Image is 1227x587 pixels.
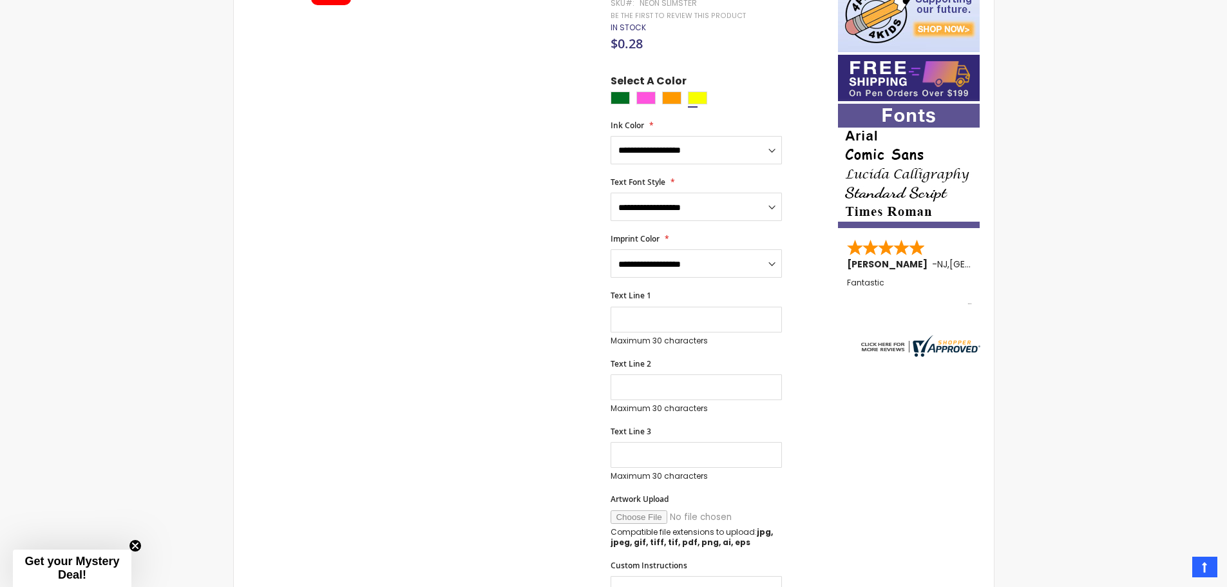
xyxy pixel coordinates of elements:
[129,539,142,552] button: Close teaser
[611,91,630,104] div: Green
[611,426,651,437] span: Text Line 3
[13,550,131,587] div: Get your Mystery Deal!Close teaser
[611,11,746,21] a: Be the first to review this product
[662,91,681,104] div: Orange
[932,258,1044,271] span: - ,
[611,471,782,481] p: Maximum 30 characters
[24,555,119,581] span: Get your Mystery Deal!
[688,91,707,104] div: Yellow
[838,104,980,228] img: font-personalization-examples
[611,290,651,301] span: Text Line 1
[611,527,782,548] p: Compatible file extensions to upload:
[611,560,687,571] span: Custom Instructions
[636,91,656,104] div: Pink
[611,74,687,91] span: Select A Color
[838,55,980,101] img: Free shipping on orders over $199
[611,120,644,131] span: Ink Color
[611,526,773,548] strong: jpg, jpeg, gif, tiff, tif, pdf, png, ai, eps
[937,258,947,271] span: NJ
[611,35,643,52] span: $0.28
[949,258,1044,271] span: [GEOGRAPHIC_DATA]
[858,349,980,360] a: 4pens.com certificate URL
[611,494,669,505] span: Artwork Upload
[611,23,646,33] div: Availability
[611,358,651,369] span: Text Line 2
[611,336,782,346] p: Maximum 30 characters
[847,258,932,271] span: [PERSON_NAME]
[847,278,972,306] div: Fantastic
[1121,552,1227,587] iframe: Google Customer Reviews
[611,22,646,33] span: In stock
[611,233,660,244] span: Imprint Color
[611,403,782,414] p: Maximum 30 characters
[858,335,980,357] img: 4pens.com widget logo
[611,177,665,188] span: Text Font Style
